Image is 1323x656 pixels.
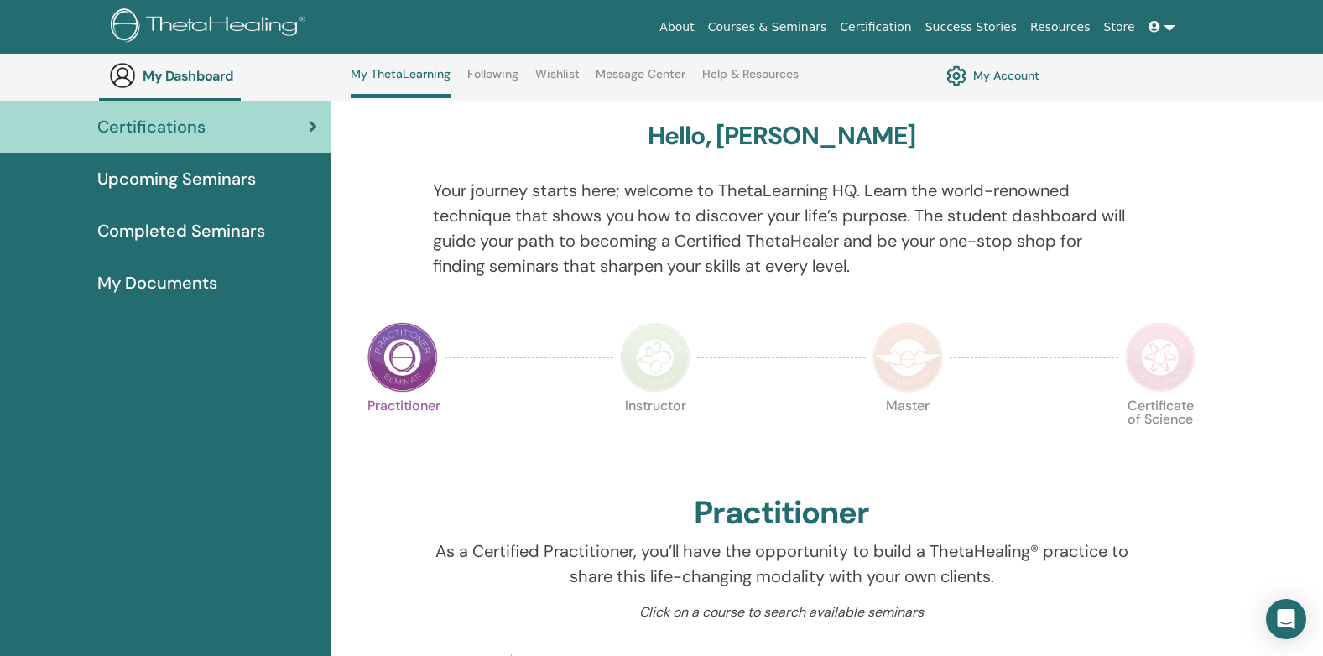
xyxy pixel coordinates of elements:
a: Resources [1024,12,1097,43]
img: logo.png [111,8,311,46]
a: Help & Resources [702,67,799,94]
a: My Account [946,61,1039,90]
h3: My Dashboard [143,68,310,84]
img: generic-user-icon.jpg [109,62,136,89]
p: As a Certified Practitioner, you’ll have the opportunity to build a ThetaHealing® practice to sha... [433,539,1130,589]
span: Certifications [97,114,206,139]
p: Practitioner [367,399,438,470]
p: Master [872,399,943,470]
span: Upcoming Seminars [97,166,256,191]
span: Completed Seminars [97,218,265,243]
p: Your journey starts here; welcome to ThetaLearning HQ. Learn the world-renowned technique that sh... [433,178,1130,279]
a: About [653,12,701,43]
a: My ThetaLearning [351,67,451,98]
img: Instructor [620,322,690,393]
p: Certificate of Science [1125,399,1195,470]
p: Click on a course to search available seminars [433,602,1130,622]
a: Wishlist [535,67,580,94]
a: Success Stories [919,12,1024,43]
div: Open Intercom Messenger [1266,599,1306,639]
a: Certification [833,12,918,43]
a: Courses & Seminars [701,12,834,43]
h3: Hello, [PERSON_NAME] [648,121,916,151]
img: Master [872,322,943,393]
a: Store [1097,12,1142,43]
img: Practitioner [367,322,438,393]
a: Message Center [596,67,685,94]
img: cog.svg [946,61,966,90]
span: My Documents [97,270,217,295]
h2: Practitioner [694,494,869,533]
img: Certificate of Science [1125,322,1195,393]
p: Instructor [620,399,690,470]
a: Following [467,67,518,94]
